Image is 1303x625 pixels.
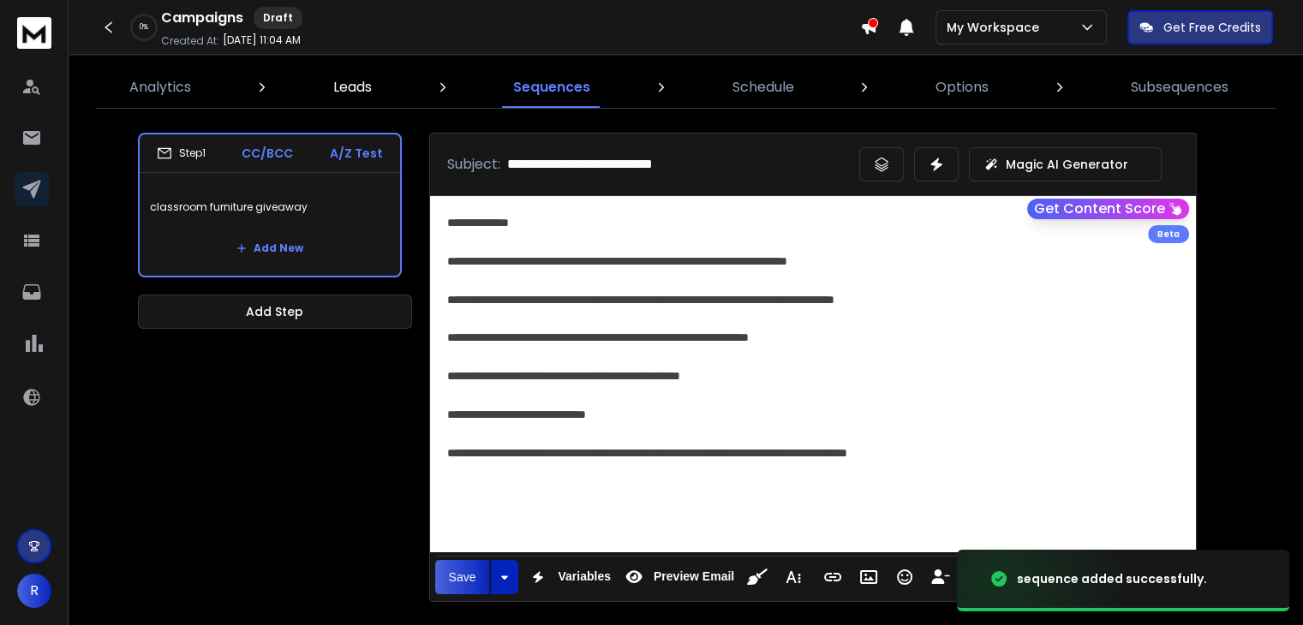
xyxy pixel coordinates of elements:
[157,146,206,161] div: Step 1
[1121,67,1239,108] a: Subsequences
[722,67,804,108] a: Schedule
[732,77,794,98] p: Schedule
[522,560,614,594] button: Variables
[650,569,738,584] span: Preview Email
[447,154,500,175] p: Subject:
[223,33,301,47] p: [DATE] 11:04 AM
[1148,225,1189,243] div: Beta
[1131,77,1228,98] p: Subsequences
[330,145,383,162] p: A/Z Test
[138,295,412,329] button: Add Step
[852,560,885,594] button: Insert Image (Ctrl+P)
[513,77,590,98] p: Sequences
[150,183,390,231] p: classroom furniture giveaway
[1127,10,1273,45] button: Get Free Credits
[741,560,774,594] button: Clean HTML
[242,145,293,162] p: CC/BCC
[1027,199,1189,219] button: Get Content Score
[1006,156,1128,173] p: Magic AI Generator
[935,77,989,98] p: Options
[503,67,601,108] a: Sequences
[140,22,148,33] p: 0 %
[925,67,999,108] a: Options
[17,17,51,49] img: logo
[435,560,490,594] button: Save
[554,569,614,584] span: Variables
[969,147,1162,182] button: Magic AI Generator
[333,77,372,98] p: Leads
[618,560,738,594] button: Preview Email
[17,574,51,608] button: R
[924,560,957,594] button: Insert Unsubscribe Link
[129,77,191,98] p: Analytics
[323,67,382,108] a: Leads
[223,231,317,265] button: Add New
[119,67,201,108] a: Analytics
[947,19,1046,36] p: My Workspace
[777,560,810,594] button: More Text
[888,560,921,594] button: Emoticons
[161,34,219,48] p: Created At:
[161,8,243,28] h1: Campaigns
[138,133,402,277] li: Step1CC/BCCA/Z Testclassroom furniture giveawayAdd New
[254,7,302,29] div: Draft
[1163,19,1261,36] p: Get Free Credits
[1017,570,1207,587] div: sequence added successfully.
[816,560,849,594] button: Insert Link (Ctrl+K)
